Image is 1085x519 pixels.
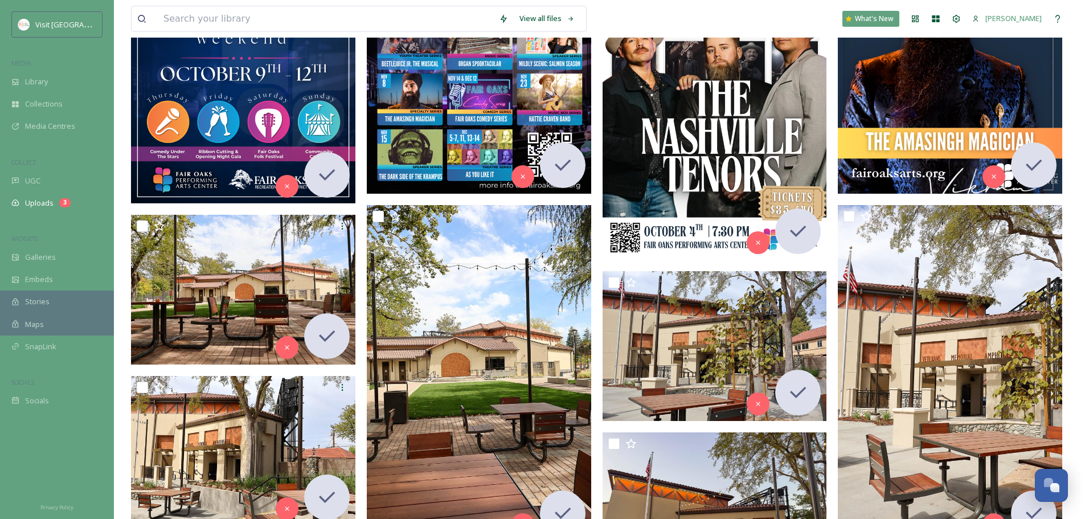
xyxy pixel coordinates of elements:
span: Media Centres [25,121,75,132]
img: images.png [18,19,30,30]
span: UGC [25,175,40,186]
div: 3 [59,198,71,207]
span: Embeds [25,274,53,285]
span: MEDIA [11,59,31,67]
span: WIDGETS [11,234,38,243]
a: Privacy Policy [40,500,73,513]
span: Maps [25,319,44,330]
img: ext_1758754100.934445_kvernon@forpd.org-FOPAC Village Park-7.jpg [603,271,827,421]
span: Visit [GEOGRAPHIC_DATA][PERSON_NAME] [35,19,180,30]
span: [PERSON_NAME] [985,13,1042,23]
input: Search your library [158,6,493,31]
span: Galleries [25,252,56,263]
span: COLLECT [11,158,36,166]
button: Open Chat [1035,469,1068,502]
a: What's New [842,11,899,27]
span: Socials [25,395,49,406]
span: Stories [25,296,50,307]
a: View all files [514,7,580,30]
a: [PERSON_NAME] [967,7,1047,30]
span: SOCIALS [11,378,34,386]
span: Privacy Policy [40,504,73,511]
span: SnapLink [25,341,56,352]
span: Library [25,76,48,87]
img: ext_1758754101.874939_kvernon@forpd.org-FOPAC Village Park-9.jpg [131,215,355,365]
span: Uploads [25,198,54,209]
span: Collections [25,99,63,109]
